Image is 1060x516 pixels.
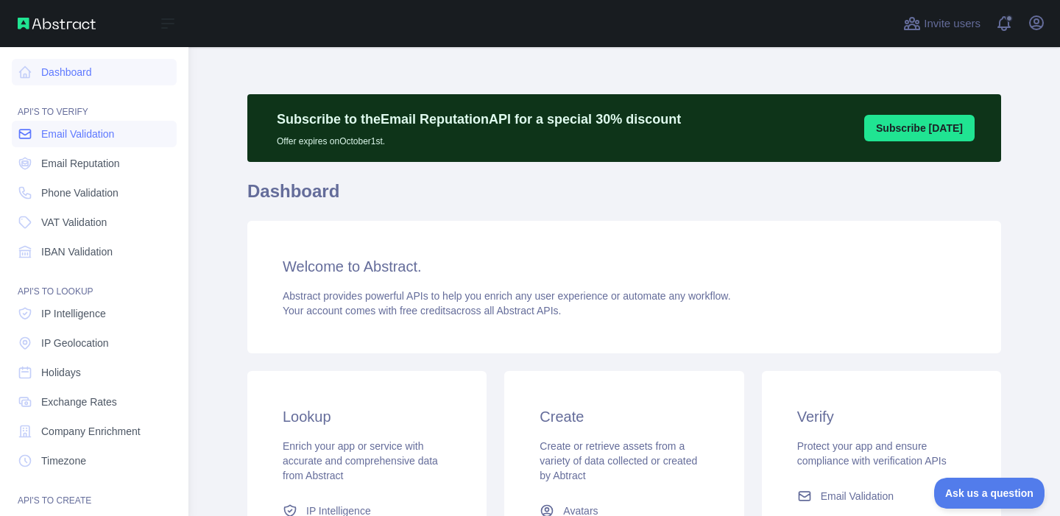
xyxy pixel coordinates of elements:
span: Company Enrichment [41,424,141,439]
a: IP Geolocation [12,330,177,356]
span: Enrich your app or service with accurate and comprehensive data from Abstract [283,440,438,481]
span: Create or retrieve assets from a variety of data collected or created by Abtract [540,440,697,481]
span: IBAN Validation [41,244,113,259]
a: Timezone [12,448,177,474]
span: Abstract provides powerful APIs to help you enrich any user experience or automate any workflow. [283,290,731,302]
a: Exchange Rates [12,389,177,415]
a: Dashboard [12,59,177,85]
p: Offer expires on October 1st. [277,130,681,147]
span: IP Geolocation [41,336,109,350]
iframe: Toggle Customer Support [934,478,1045,509]
span: free credits [400,305,451,317]
span: Holidays [41,365,81,380]
a: Email Reputation [12,150,177,177]
p: Subscribe to the Email Reputation API for a special 30 % discount [277,109,681,130]
span: Email Reputation [41,156,120,171]
a: Company Enrichment [12,418,177,445]
span: Email Validation [41,127,114,141]
img: Abstract API [18,18,96,29]
div: API'S TO CREATE [12,477,177,506]
span: Protect your app and ensure compliance with verification APIs [797,440,947,467]
a: Holidays [12,359,177,386]
button: Invite users [900,12,983,35]
span: Timezone [41,453,86,468]
span: VAT Validation [41,215,107,230]
h3: Welcome to Abstract. [283,256,966,277]
button: Subscribe [DATE] [864,115,975,141]
span: Exchange Rates [41,395,117,409]
span: Email Validation [821,489,894,503]
a: Email Validation [791,483,972,509]
span: Phone Validation [41,185,119,200]
span: Your account comes with across all Abstract APIs. [283,305,561,317]
span: Invite users [924,15,981,32]
h3: Verify [797,406,966,427]
h3: Lookup [283,406,451,427]
div: API'S TO LOOKUP [12,268,177,297]
a: Phone Validation [12,180,177,206]
a: Email Validation [12,121,177,147]
h1: Dashboard [247,180,1001,215]
div: API'S TO VERIFY [12,88,177,118]
a: IP Intelligence [12,300,177,327]
a: IBAN Validation [12,238,177,265]
a: VAT Validation [12,209,177,236]
h3: Create [540,406,708,427]
span: IP Intelligence [41,306,106,321]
